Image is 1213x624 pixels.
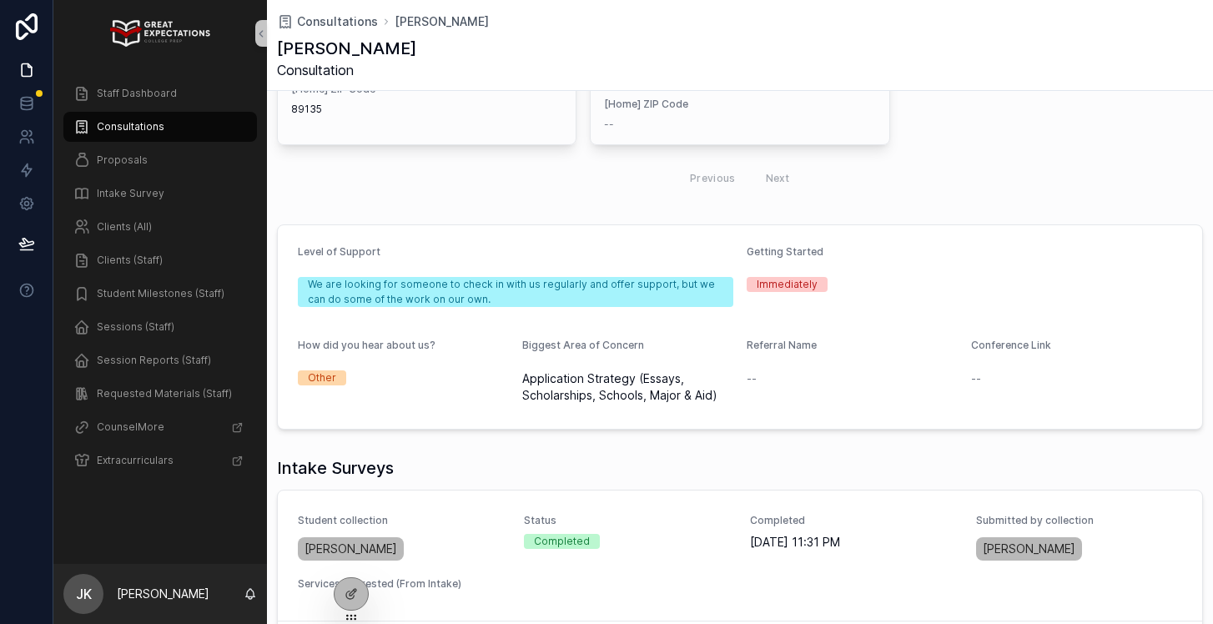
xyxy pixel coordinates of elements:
span: Referral Name [747,339,817,351]
div: Immediately [757,277,818,292]
span: Status [524,514,730,527]
span: Clients (Staff) [97,254,163,267]
div: scrollable content [53,67,267,497]
a: Session Reports (Staff) [63,345,257,375]
span: [Home] ZIP Code [604,98,875,111]
span: CounselMore [97,420,164,434]
span: Consultations [97,120,164,133]
h1: [PERSON_NAME] [277,37,416,60]
div: Other [308,370,336,385]
span: Completed [750,514,956,527]
span: Session Reports (Staff) [97,354,211,367]
span: Intake Survey [97,187,164,200]
span: -- [971,370,981,387]
a: Proposals [63,145,257,175]
a: Clients (All) [63,212,257,242]
a: Staff Dashboard [63,78,257,108]
span: -- [604,118,614,131]
a: Consultations [63,112,257,142]
div: Completed [534,534,590,549]
span: Student Milestones (Staff) [97,287,224,300]
span: [PERSON_NAME] [305,541,397,557]
a: Sessions (Staff) [63,312,257,342]
span: Getting Started [747,245,823,258]
div: We are looking for someone to check in with us regularly and offer support, but we can do some of... [308,277,723,307]
a: Extracurriculars [63,445,257,476]
span: 89135 [291,103,562,116]
img: App logo [110,20,209,47]
a: [PERSON_NAME] [298,537,404,561]
a: Consultations [277,13,378,30]
a: [PERSON_NAME] [976,537,1082,561]
a: Intake Survey [63,179,257,209]
p: [PERSON_NAME] [117,586,209,602]
a: Student Milestones (Staff) [63,279,257,309]
a: CounselMore [63,412,257,442]
span: Biggest Area of Concern [522,339,644,351]
span: Submitted by collection [976,514,1182,527]
a: Requested Materials (Staff) [63,379,257,409]
span: Requested Materials (Staff) [97,387,232,400]
span: Clients (All) [97,220,152,234]
span: How did you hear about us? [298,339,435,351]
span: Proposals [97,153,148,167]
a: Student collection[PERSON_NAME]StatusCompletedCompleted[DATE] 11:31 PMSubmitted by collection[PER... [278,491,1202,621]
span: Sessions (Staff) [97,320,174,334]
a: [PERSON_NAME] [395,13,489,30]
span: Services Interested (From Intake) [298,577,504,591]
span: Extracurriculars [97,454,174,467]
span: Conference Link [971,339,1051,351]
span: Application Strategy (Essays, Scholarships, Schools, Major & Aid) [522,370,733,404]
a: Clients (Staff) [63,245,257,275]
span: Consultation [277,60,416,80]
h1: Intake Surveys [277,456,394,480]
span: [DATE] 11:31 PM [750,534,956,551]
span: Level of Support [298,245,380,258]
span: Consultations [297,13,378,30]
span: -- [747,370,757,387]
span: [PERSON_NAME] [983,541,1075,557]
span: Student collection [298,514,504,527]
span: Staff Dashboard [97,87,177,100]
span: JK [76,584,92,604]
